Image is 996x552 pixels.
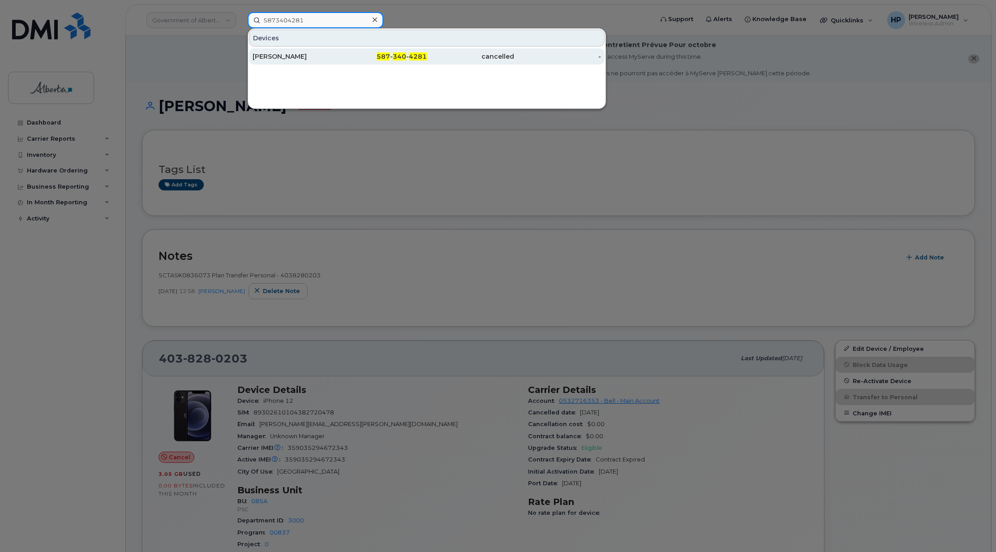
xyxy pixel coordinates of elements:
div: - - [340,52,427,61]
div: cancelled [427,52,514,61]
span: 340 [393,52,406,60]
div: - [514,52,601,61]
a: [PERSON_NAME]587-340-4281cancelled- [249,48,605,65]
span: 4281 [409,52,427,60]
span: 587 [377,52,390,60]
div: Devices [249,30,605,47]
div: [PERSON_NAME] [253,52,340,61]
